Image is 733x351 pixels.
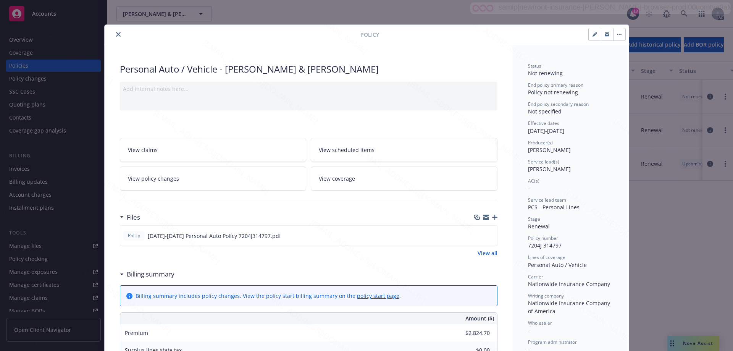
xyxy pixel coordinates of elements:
span: View claims [128,146,158,154]
span: Amount ($) [465,314,494,322]
span: Not renewing [528,70,563,77]
span: - [528,184,530,192]
span: Writing company [528,293,564,299]
span: Wholesaler [528,320,552,326]
div: Files [120,212,140,222]
a: View policy changes [120,167,307,191]
span: Carrier [528,273,543,280]
div: Billing summary [120,269,174,279]
button: close [114,30,123,39]
span: Nationwide Insurance Company of America [528,299,612,315]
span: AC(s) [528,178,539,184]
div: Personal Auto / Vehicle - [PERSON_NAME] & [PERSON_NAME] [120,63,497,76]
input: 0.00 [445,327,494,339]
span: View coverage [319,175,355,183]
span: Lines of coverage [528,254,565,260]
span: Program administrator [528,339,577,345]
span: Status [528,63,541,69]
a: View claims [120,138,307,162]
span: [DATE]-[DATE] Personal Auto Policy 7204J314797.pdf [148,232,281,240]
span: Renewal [528,223,550,230]
span: Producer(s) [528,139,553,146]
a: View coverage [311,167,497,191]
span: Policy [360,31,379,39]
h3: Files [127,212,140,222]
span: [PERSON_NAME] [528,165,571,173]
span: Service lead(s) [528,159,559,165]
h3: Billing summary [127,269,174,279]
button: preview file [487,232,494,240]
button: download file [475,232,481,240]
a: policy start page [357,292,399,299]
span: Not specified [528,108,562,115]
div: Add internal notes here... [123,85,494,93]
span: Policy number [528,235,558,241]
span: PCS - Personal Lines [528,204,580,211]
span: Effective dates [528,120,559,126]
span: Policy not renewing [528,89,578,96]
a: View all [478,249,497,257]
span: End policy primary reason [528,82,583,88]
span: - [528,327,530,334]
span: 7204J 314797 [528,242,562,249]
span: Stage [528,216,540,222]
div: Billing summary includes policy changes. View the policy start billing summary on the . [136,292,401,300]
span: Policy [126,232,142,239]
span: [PERSON_NAME] [528,146,571,154]
span: Premium [125,329,148,336]
div: Personal Auto / Vehicle [528,261,614,269]
span: View policy changes [128,175,179,183]
a: View scheduled items [311,138,497,162]
span: Service lead team [528,197,566,203]
div: [DATE] - [DATE] [528,120,614,134]
span: View scheduled items [319,146,375,154]
span: Nationwide Insurance Company [528,280,610,288]
span: End policy secondary reason [528,101,589,107]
